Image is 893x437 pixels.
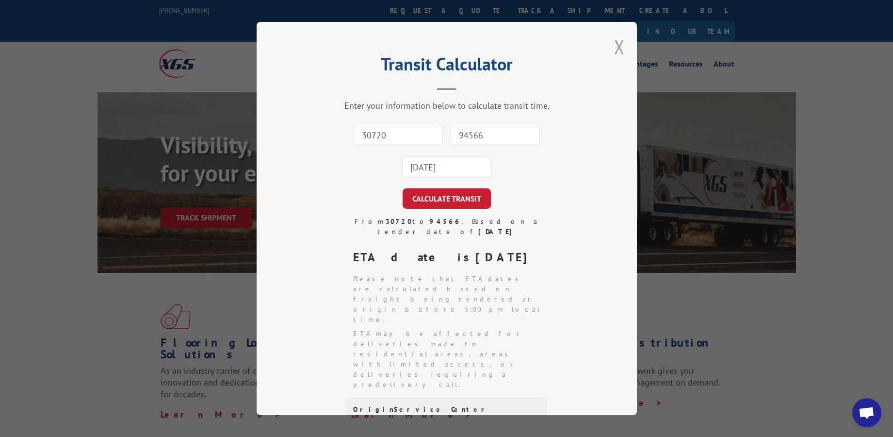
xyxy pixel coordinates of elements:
[354,125,443,145] input: Origin Zip
[402,157,491,177] input: Tender Date
[614,34,625,60] button: Close modal
[852,398,881,427] a: Open chat
[345,217,548,237] div: From to . Based on a tender date of
[305,57,588,76] h2: Transit Calculator
[353,329,548,390] li: ETA may be affected for deliveries made to residential areas, areas with limited access, or deliv...
[353,249,548,266] div: ETA date is
[429,217,461,226] strong: 94566
[353,274,548,325] li: Please note that ETA dates are calculated based on freight being tendered at origin before 5:00 p...
[451,125,540,145] input: Dest. Zip
[475,250,536,265] strong: [DATE]
[386,217,412,226] strong: 30720
[403,188,491,209] button: CALCULATE TRANSIT
[478,227,516,236] strong: [DATE]
[353,405,539,414] div: Origin Service Center
[305,100,588,111] div: Enter your information below to calculate transit time.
